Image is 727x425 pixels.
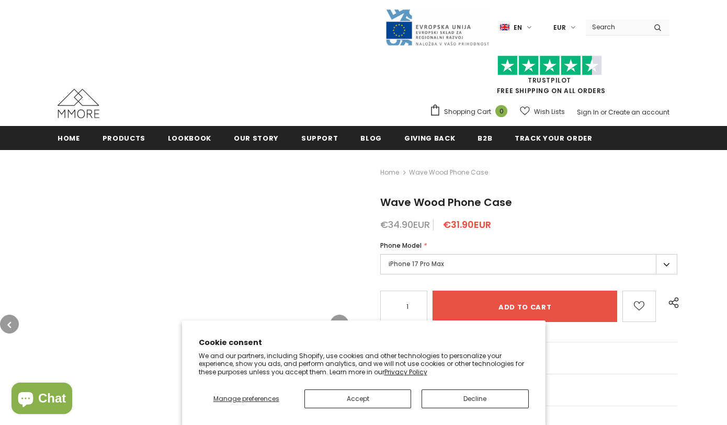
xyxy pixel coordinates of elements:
span: B2B [478,133,492,143]
span: Wave Wood Phone Case [409,166,488,179]
img: Trust Pilot Stars [497,55,602,76]
span: Wish Lists [534,107,565,117]
span: en [514,22,522,33]
button: Manage preferences [199,389,294,408]
span: FREE SHIPPING ON ALL ORDERS [429,60,669,95]
a: Privacy Policy [384,367,427,376]
inbox-online-store-chat: Shopify online store chat [8,383,75,417]
button: Decline [422,389,528,408]
a: Trustpilot [528,76,571,85]
span: 0 [495,105,507,117]
a: B2B [478,126,492,150]
a: support [301,126,338,150]
img: i-lang-1.png [500,23,509,32]
span: Manage preferences [213,394,279,403]
label: iPhone 17 Pro Max [380,254,677,274]
span: EUR [553,22,566,33]
input: Search Site [586,19,646,35]
span: Blog [360,133,382,143]
a: Home [380,166,399,179]
span: or [600,108,607,117]
a: Sign In [577,108,599,117]
span: Shopping Cart [444,107,491,117]
a: Lookbook [168,126,211,150]
a: Giving back [404,126,455,150]
a: Track your order [515,126,592,150]
a: Wish Lists [520,102,565,121]
span: Wave Wood Phone Case [380,195,512,210]
p: We and our partners, including Shopify, use cookies and other technologies to personalize your ex... [199,352,529,376]
button: Accept [304,389,411,408]
span: support [301,133,338,143]
a: Shopping Cart 0 [429,104,513,120]
a: Javni Razpis [385,22,490,31]
span: Lookbook [168,133,211,143]
span: €34.90EUR [380,218,430,231]
span: Home [58,133,80,143]
span: Products [103,133,145,143]
span: Phone Model [380,241,422,250]
img: Javni Razpis [385,8,490,47]
a: Blog [360,126,382,150]
h2: Cookie consent [199,337,529,348]
a: Home [58,126,80,150]
input: Add to cart [433,291,617,322]
span: Our Story [234,133,279,143]
a: Products [103,126,145,150]
span: Giving back [404,133,455,143]
img: MMORE Cases [58,89,99,118]
span: Track your order [515,133,592,143]
span: €31.90EUR [443,218,491,231]
a: Our Story [234,126,279,150]
a: Create an account [608,108,669,117]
